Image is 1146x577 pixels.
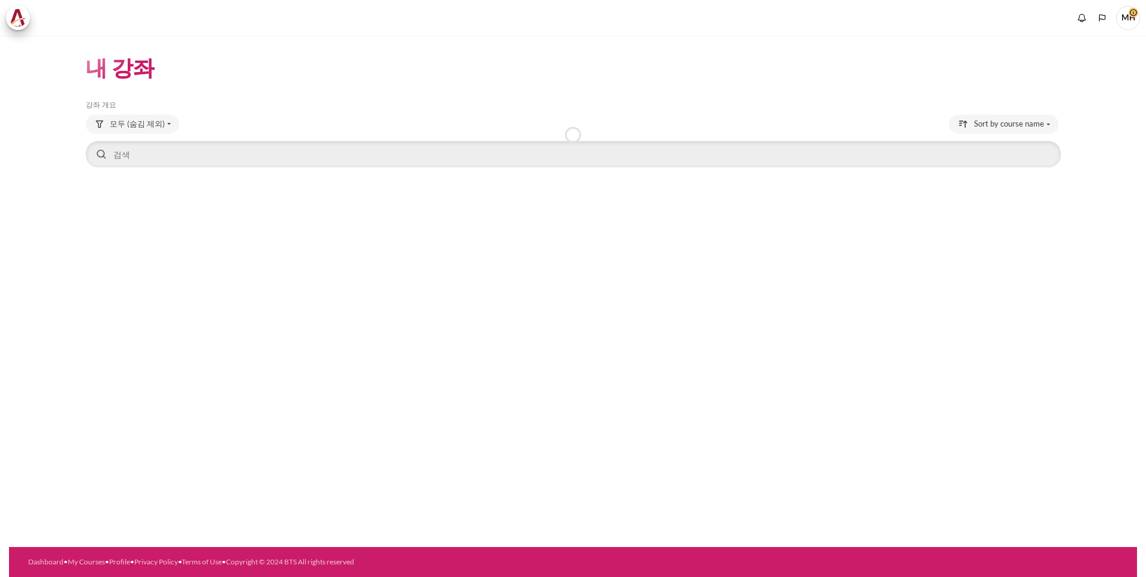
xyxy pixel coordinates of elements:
h1: 내 강좌 [86,53,155,82]
button: Grouping drop-down menu [86,115,179,134]
h5: 강좌 개요 [86,100,1061,110]
span: Sort by course name [974,118,1044,130]
input: 검색 [86,141,1061,167]
a: Terms of Use [182,557,222,566]
img: Architeck [10,9,26,27]
button: Languages [1093,9,1111,27]
a: Copyright © 2024 BTS All rights reserved [226,557,354,566]
div: Course overview controls [86,115,1061,170]
span: MH [1116,6,1140,30]
a: Privacy Policy [134,557,178,566]
div: • • • • • [28,557,640,567]
a: My Courses [68,557,105,566]
a: Dashboard [28,557,64,566]
span: 모두 (숨김 제외) [110,118,165,130]
div: Show notification window with no new notifications [1073,9,1091,27]
a: 사용자 메뉴 [1116,6,1140,30]
button: Sorting drop-down menu [949,115,1058,134]
section: 내용 [9,35,1137,188]
a: Architeck Architeck [6,6,36,30]
a: Profile [109,557,130,566]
